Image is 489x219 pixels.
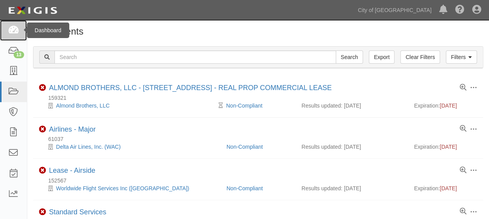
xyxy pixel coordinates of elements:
[440,144,457,150] span: [DATE]
[414,184,477,192] div: Expiration:
[440,103,457,109] span: [DATE]
[39,135,483,143] div: 61037
[6,3,60,17] img: logo-5460c22ac91f19d4615b14bd174203de0afe785f0fc80cf4dbbc73dc1793850b.png
[460,84,466,91] a: View results summary
[354,2,435,18] a: City of [GEOGRAPHIC_DATA]
[301,102,402,109] div: Results updated: [DATE]
[39,177,483,184] div: 152567
[39,143,221,151] div: Delta Air Lines, Inc. (WAC)
[460,208,466,215] a: View results summary
[27,23,69,38] div: Dashboard
[369,50,394,64] a: Export
[226,185,263,191] a: Non-Compliant
[49,208,106,217] div: Standard Services
[49,167,95,174] a: Lease - Airside
[219,103,223,108] i: Pending Review
[226,144,263,150] a: Non-Compliant
[39,184,221,192] div: Worldwide Flight Services Inc (WAC)
[39,209,46,216] i: Non-Compliant
[39,102,221,109] div: Almond Brothers, LLC
[460,125,466,132] a: View results summary
[39,126,46,133] i: Non-Compliant
[400,50,440,64] a: Clear Filters
[301,184,402,192] div: Results updated: [DATE]
[54,50,336,64] input: Search
[49,84,332,92] a: ALMOND BROTHERS, LLC - [STREET_ADDRESS] - REAL PROP COMMERCIAL LEASE
[33,26,483,36] h1: Agreements
[301,143,402,151] div: Results updated: [DATE]
[49,125,96,134] div: Airlines - Major
[14,51,24,58] div: 13
[440,185,457,191] span: [DATE]
[56,103,110,109] a: Almond Brothers, LLC
[446,50,477,64] a: Filters
[414,143,477,151] div: Expiration:
[56,144,121,150] a: Delta Air Lines, Inc. (WAC)
[49,125,96,133] a: Airlines - Major
[39,167,46,174] i: Non-Compliant
[226,103,262,109] a: Non-Compliant
[414,102,477,109] div: Expiration:
[56,185,189,191] a: Worldwide Flight Services Inc ([GEOGRAPHIC_DATA])
[49,84,332,92] div: ALMOND BROTHERS, LLC - 4102 E AIR LANE - REAL PROP COMMERCIAL LEASE
[460,167,466,174] a: View results summary
[39,84,46,91] i: Non-Compliant
[455,5,464,15] i: Help Center - Complianz
[49,208,106,216] a: Standard Services
[336,50,363,64] input: Search
[39,94,483,102] div: 159321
